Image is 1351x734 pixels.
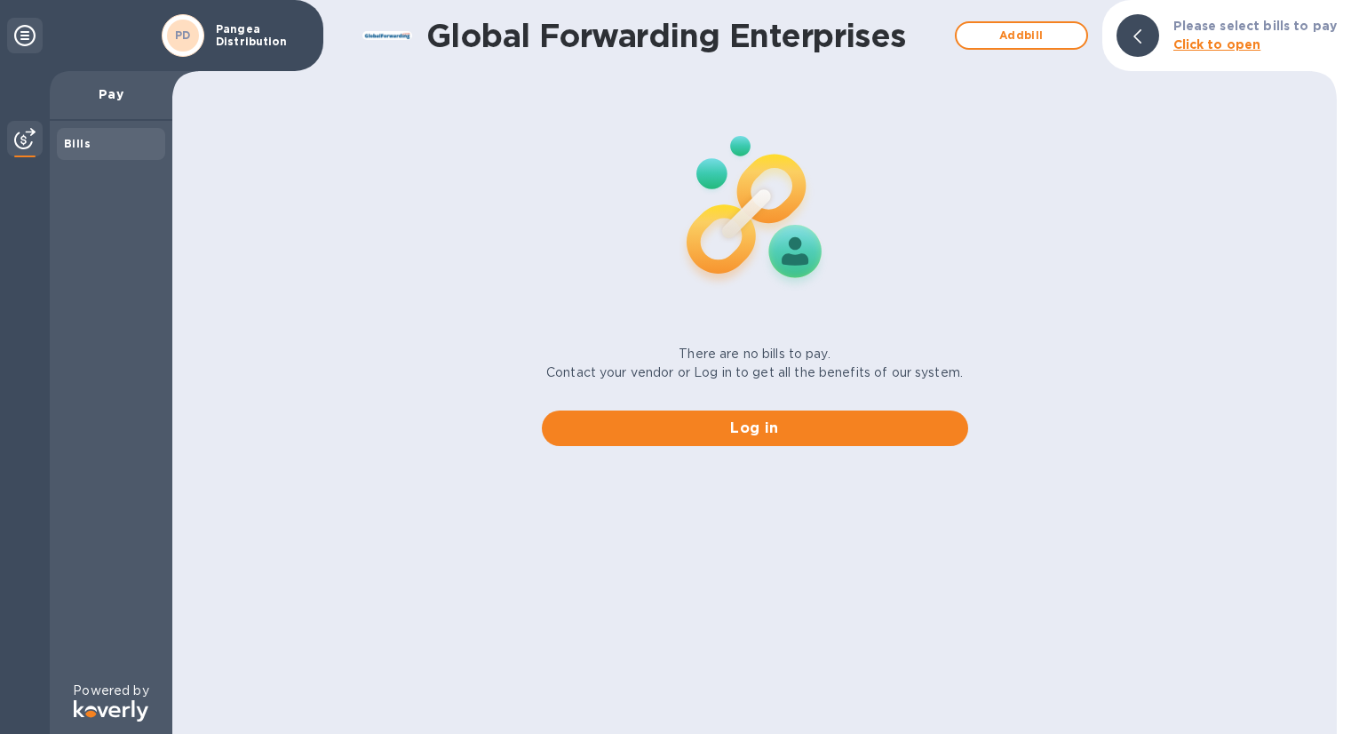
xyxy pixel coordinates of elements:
p: Pangea Distribution [216,23,305,48]
h1: Global Forwarding Enterprises [426,17,946,54]
b: PD [175,28,191,42]
b: Bills [64,137,91,150]
b: Please select bills to pay [1173,19,1337,33]
button: Addbill [955,21,1088,50]
p: Powered by [73,682,148,700]
span: Add bill [971,25,1072,46]
p: Pay [64,85,158,103]
span: Log in [556,418,954,439]
img: Logo [74,700,148,722]
b: Click to open [1173,37,1261,52]
button: Log in [542,411,968,446]
p: There are no bills to pay. Contact your vendor or Log in to get all the benefits of our system. [546,345,963,382]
